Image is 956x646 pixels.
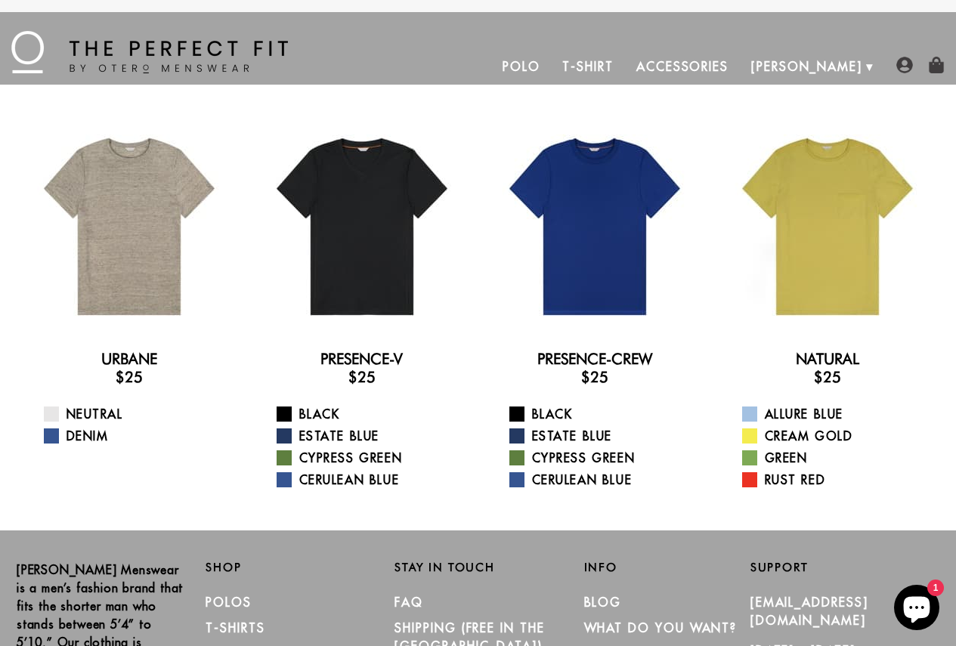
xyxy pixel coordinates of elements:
[277,471,466,489] a: Cerulean Blue
[491,48,552,85] a: Polo
[206,620,265,635] a: T-Shirts
[277,405,466,423] a: Black
[750,595,868,628] a: [EMAIL_ADDRESS][DOMAIN_NAME]
[889,585,944,634] inbox-online-store-chat: Shopify online store chat
[750,561,939,574] h2: Support
[584,561,750,574] h2: Info
[320,350,403,368] a: Presence-V
[742,471,932,489] a: Rust Red
[896,57,913,73] img: user-account-icon.png
[101,350,157,368] a: Urbane
[551,48,624,85] a: T-Shirt
[742,427,932,445] a: Cream Gold
[742,449,932,467] a: Green
[44,427,234,445] a: Denim
[44,405,234,423] a: Neutral
[584,620,738,635] a: What Do You Want?
[206,561,372,574] h2: Shop
[723,368,932,386] h3: $25
[625,48,740,85] a: Accessories
[25,368,234,386] h3: $25
[277,427,466,445] a: Estate Blue
[394,595,423,610] a: FAQ
[509,471,699,489] a: Cerulean Blue
[509,449,699,467] a: Cypress Green
[509,405,699,423] a: Black
[490,368,699,386] h3: $25
[796,350,859,368] a: Natural
[537,350,652,368] a: Presence-Crew
[742,405,932,423] a: Allure Blue
[206,595,252,610] a: Polos
[394,561,561,574] h2: Stay in Touch
[277,449,466,467] a: Cypress Green
[11,31,288,73] img: The Perfect Fit - by Otero Menswear - Logo
[509,427,699,445] a: Estate Blue
[928,57,945,73] img: shopping-bag-icon.png
[740,48,874,85] a: [PERSON_NAME]
[584,595,622,610] a: Blog
[258,368,466,386] h3: $25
